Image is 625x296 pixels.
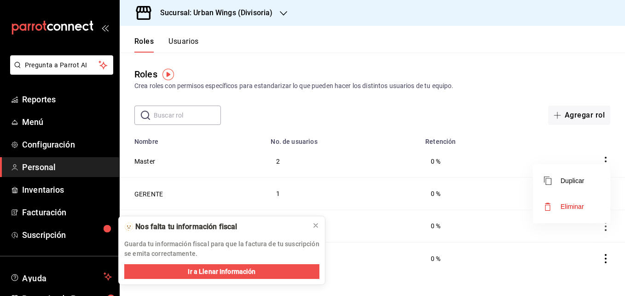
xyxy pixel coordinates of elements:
span: Ir a Llenar Información [188,267,255,277]
button: Eliminar [544,201,584,212]
img: Tooltip marker [162,69,174,80]
div: 🫥 Nos falta tu información fiscal [124,222,305,232]
span: Eliminar [561,203,584,210]
p: Guarda tu información fiscal para que la factura de tu suscripción se emita correctamente. [124,239,319,259]
button: Duplicar [544,175,584,186]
